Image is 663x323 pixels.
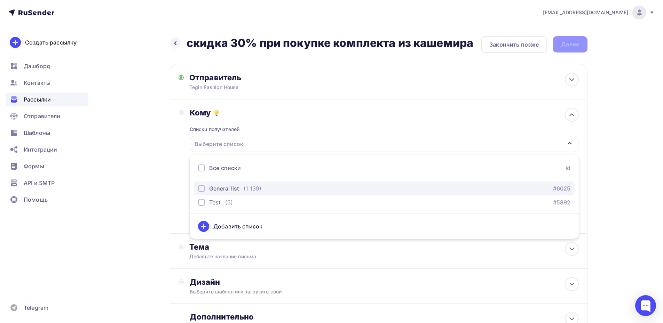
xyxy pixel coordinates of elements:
[209,184,239,193] div: General list
[189,242,327,252] div: Тема
[189,73,340,82] div: Отправитель
[189,84,325,91] div: Tegin Fashion House
[225,198,233,207] div: (5)
[6,109,88,123] a: Отправители
[543,9,628,16] span: [EMAIL_ADDRESS][DOMAIN_NAME]
[190,136,579,152] button: Выберите список
[187,36,473,50] h2: скидка 30% при покупке комплекта из кашемира
[190,126,240,133] div: Списки получателей
[244,184,261,193] div: (1 139)
[6,59,88,73] a: Дашборд
[24,112,61,120] span: Отправители
[24,129,50,137] span: Шаблоны
[24,179,55,187] span: API и SMTP
[6,159,88,173] a: Формы
[24,62,50,70] span: Дашборд
[24,79,50,87] span: Контакты
[543,6,655,19] a: [EMAIL_ADDRESS][DOMAIN_NAME]
[24,162,44,170] span: Формы
[553,198,570,207] a: #5892
[209,164,241,172] div: Все списки
[24,145,57,154] span: Интеграции
[24,95,51,104] span: Рассылки
[190,277,579,287] div: Дизайн
[566,164,570,172] div: id
[6,76,88,90] a: Контакты
[6,126,88,140] a: Шаблоны
[209,198,220,207] div: Test
[190,312,579,322] div: Дополнительно
[24,195,48,204] span: Помощь
[553,184,570,193] a: #6025
[213,222,262,231] div: Добавить список
[489,40,539,49] div: Закончить позже
[189,253,313,260] div: Добавьте название письма
[25,38,77,47] div: Создать рассылку
[190,108,579,118] div: Кому
[6,92,88,106] a: Рассылки
[24,304,48,312] span: Telegram
[190,288,540,295] div: Выберите шаблон или загрузите свой
[190,155,579,239] ul: Выберите список
[192,138,246,150] div: Выберите список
